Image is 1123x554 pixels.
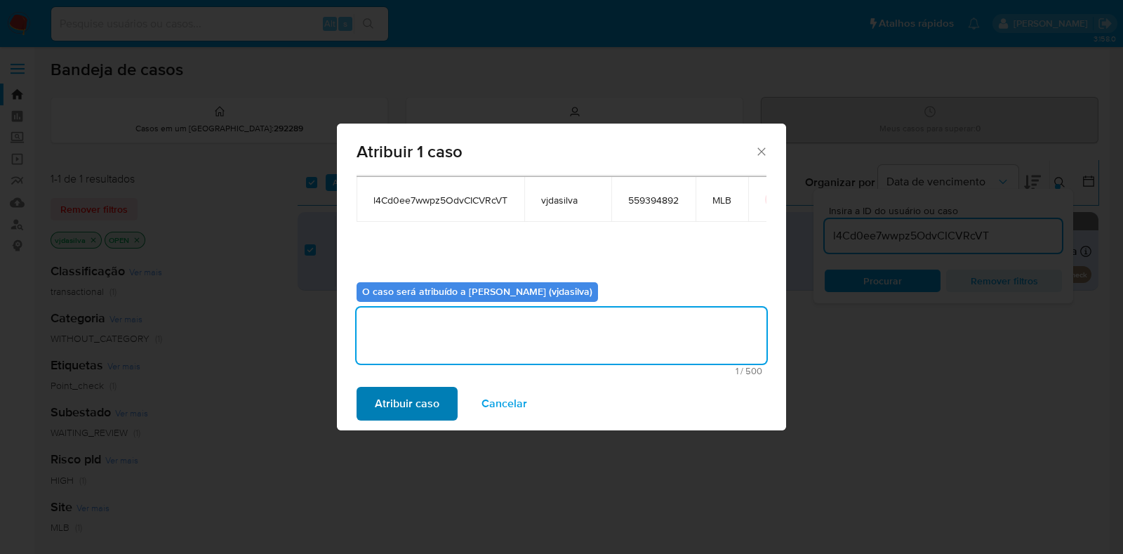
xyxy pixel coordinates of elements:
[375,388,439,419] span: Atribuir caso
[712,194,731,206] span: MLB
[463,387,545,421] button: Cancelar
[337,124,786,430] div: assign-modal
[755,145,767,157] button: Fechar a janela
[357,143,755,160] span: Atribuir 1 caso
[541,194,594,206] span: vjdasilva
[361,367,762,376] span: Máximo de 500 caracteres
[362,284,592,298] b: O caso será atribuído a [PERSON_NAME] (vjdasilva)
[628,194,679,206] span: 559394892
[481,388,527,419] span: Cancelar
[357,387,458,421] button: Atribuir caso
[765,191,782,208] button: icon-button
[373,194,507,206] span: l4Cd0ee7wwpz5OdvCICVRcVT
